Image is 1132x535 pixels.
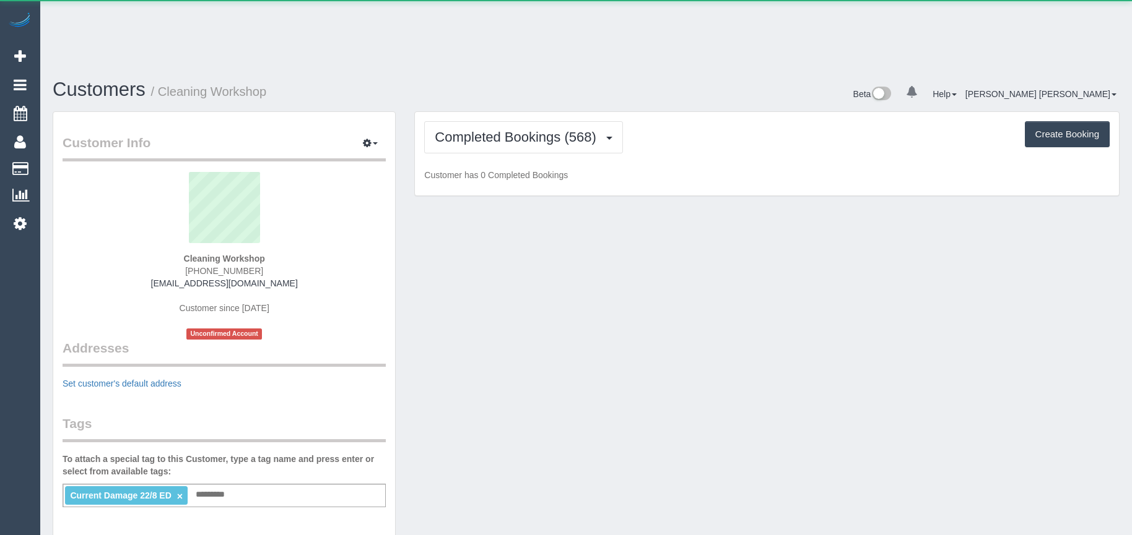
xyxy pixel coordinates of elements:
[965,89,1117,99] a: [PERSON_NAME] [PERSON_NAME]
[424,121,623,153] button: Completed Bookings (568)
[185,266,263,276] span: [PHONE_NUMBER]
[151,85,267,98] small: / Cleaning Workshop
[871,87,891,103] img: New interface
[177,491,183,502] a: ×
[63,453,386,477] label: To attach a special tag to this Customer, type a tag name and press enter or select from availabl...
[933,89,957,99] a: Help
[180,303,269,313] span: Customer since [DATE]
[1025,121,1110,147] button: Create Booking
[63,414,386,442] legend: Tags
[151,278,298,288] a: [EMAIL_ADDRESS][DOMAIN_NAME]
[70,490,171,500] span: Current Damage 22/8 ED
[63,379,181,388] a: Set customer's default address
[424,169,1110,181] p: Customer has 0 Completed Bookings
[63,134,386,161] legend: Customer Info
[1090,493,1120,523] iframe: Intercom live chat
[435,129,602,145] span: Completed Bookings (568)
[184,254,265,263] strong: Cleaning Workshop
[53,79,146,100] a: Customers
[186,328,262,339] span: Unconfirmed Account
[853,89,892,99] a: Beta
